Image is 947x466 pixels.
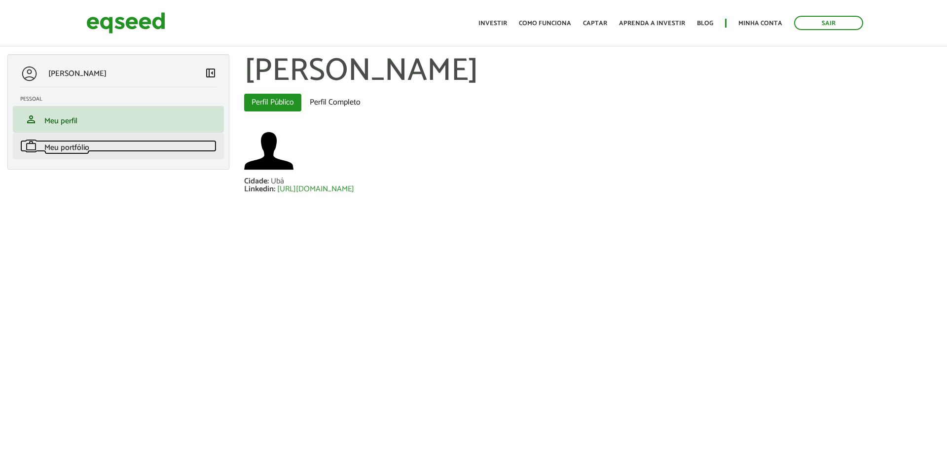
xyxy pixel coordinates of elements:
h1: [PERSON_NAME] [244,54,940,89]
div: Ubá [271,178,284,185]
a: Minha conta [738,20,782,27]
a: Investir [478,20,507,27]
a: [URL][DOMAIN_NAME] [277,185,354,193]
div: Cidade [244,178,271,185]
a: Perfil Completo [302,94,368,111]
a: Como funciona [519,20,571,27]
img: EqSeed [86,10,165,36]
span: left_panel_close [205,67,217,79]
h2: Pessoal [20,96,224,102]
img: Foto de Julia Correa de Almeida [244,126,293,176]
div: Linkedin [244,185,277,193]
span: Meu perfil [44,114,77,128]
li: Meu portfólio [13,133,224,159]
a: Sair [794,16,863,30]
a: Colapsar menu [205,67,217,81]
span: Meu portfólio [44,141,89,154]
a: workMeu portfólio [20,140,217,152]
span: work [25,140,37,152]
a: Perfil Público [244,94,301,111]
span: person [25,113,37,125]
a: Captar [583,20,607,27]
a: Blog [697,20,713,27]
a: Aprenda a investir [619,20,685,27]
a: Ver perfil do usuário. [244,126,293,176]
a: personMeu perfil [20,113,217,125]
span: : [274,182,275,196]
li: Meu perfil [13,106,224,133]
span: : [267,175,269,188]
p: [PERSON_NAME] [48,69,107,78]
